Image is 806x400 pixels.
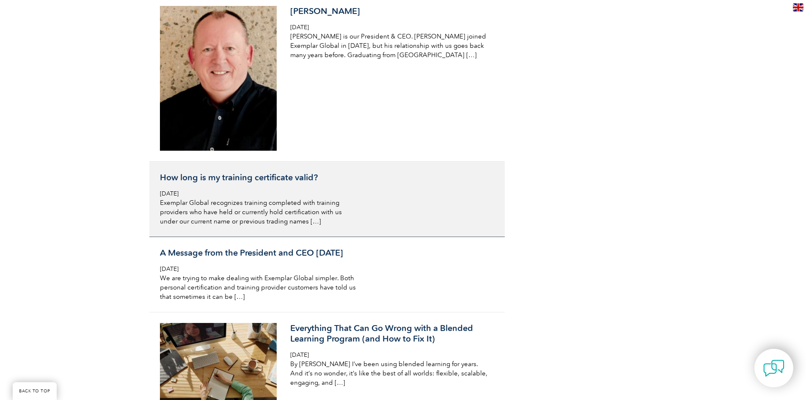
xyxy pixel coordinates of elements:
[160,172,360,183] h3: How long is my training certificate valid?
[793,3,803,11] img: en
[290,359,491,387] p: By [PERSON_NAME] I’ve been using blended learning for years. And it’s no wonder, it’s like the be...
[290,32,491,60] p: [PERSON_NAME] is our President & CEO. [PERSON_NAME] joined Exemplar Global in [DATE], but his rel...
[160,273,360,301] p: We are trying to make dealing with Exemplar Global simpler. Both personal certification and train...
[160,6,277,150] img: Andrew-2022-1-243x300.jpg
[290,6,491,17] h3: [PERSON_NAME]
[160,248,360,258] h3: A Message from the President and CEO [DATE]
[290,323,491,344] h3: Everything That Can Go Wrong with a Blended Learning Program (and How to Fix It)
[160,198,360,226] p: Exemplar Global recognizes training completed with training providers who have held or currently ...
[149,162,505,237] a: How long is my training certificate valid? [DATE] Exemplar Global recognizes training completed w...
[290,24,309,31] span: [DATE]
[160,190,179,197] span: [DATE]
[160,265,179,273] span: [DATE]
[290,351,309,359] span: [DATE]
[13,382,57,400] a: BACK TO TOP
[149,237,505,312] a: A Message from the President and CEO [DATE] [DATE] We are trying to make dealing with Exemplar Gl...
[763,358,784,379] img: contact-chat.png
